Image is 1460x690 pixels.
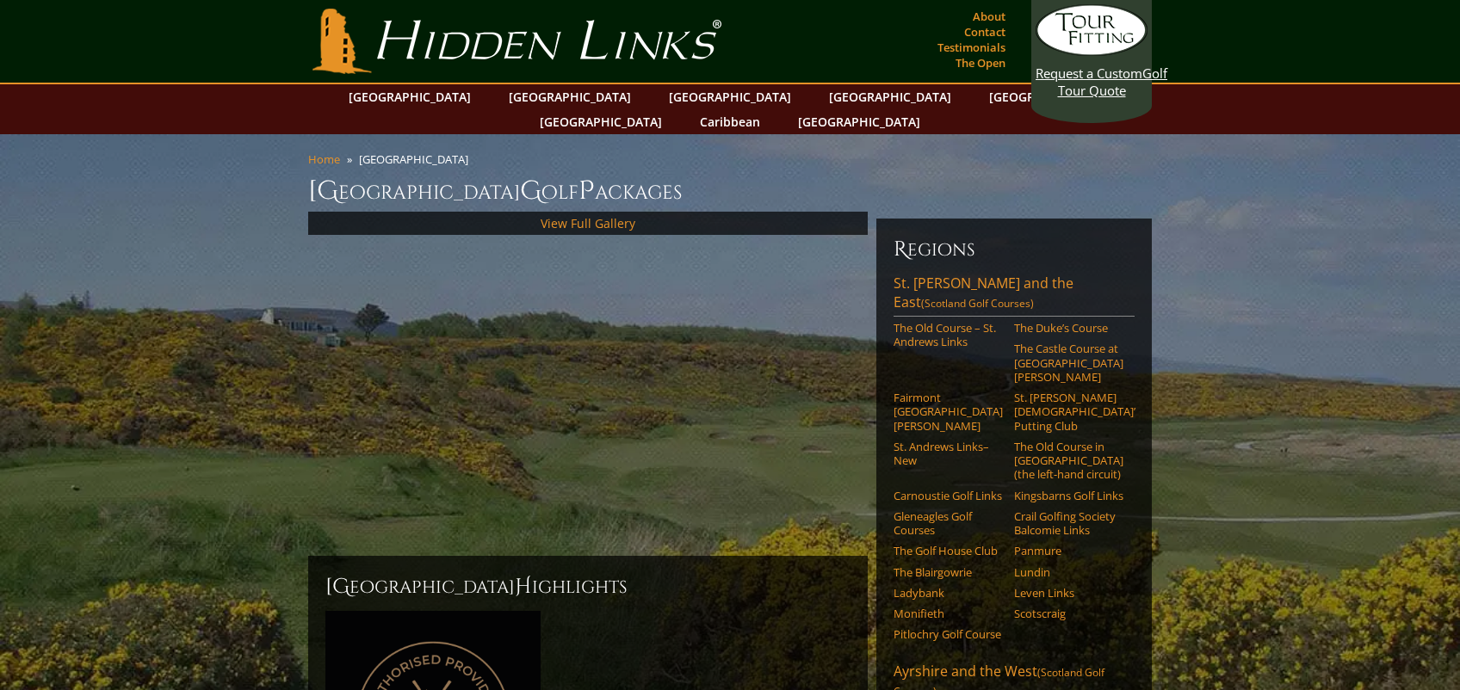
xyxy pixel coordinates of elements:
li: [GEOGRAPHIC_DATA] [359,151,475,167]
span: P [578,174,595,208]
a: The Blairgowrie [894,565,1003,579]
a: The Duke’s Course [1014,321,1123,335]
a: [GEOGRAPHIC_DATA] [660,84,800,109]
span: H [515,573,532,601]
a: About [968,4,1010,28]
h2: [GEOGRAPHIC_DATA] ighlights [325,573,851,601]
a: [GEOGRAPHIC_DATA] [789,109,929,134]
span: G [520,174,541,208]
a: St. Andrews Links–New [894,440,1003,468]
a: [GEOGRAPHIC_DATA] [340,84,479,109]
a: [GEOGRAPHIC_DATA] [981,84,1120,109]
a: Monifieth [894,607,1003,620]
a: Testimonials [933,35,1010,59]
span: Request a Custom [1036,65,1142,82]
a: Kingsbarns Golf Links [1014,489,1123,502]
a: Scotscraig [1014,607,1123,620]
a: Pitlochry Golf Course [894,627,1003,641]
a: Caribbean [691,109,769,134]
a: Gleneagles Golf Courses [894,509,1003,538]
a: Contact [960,20,1010,44]
a: The Open [951,51,1010,75]
a: Leven Links [1014,586,1123,600]
h1: [GEOGRAPHIC_DATA] olf ackages [308,174,1152,208]
a: The Golf House Club [894,544,1003,558]
a: Lundin [1014,565,1123,579]
span: (Scotland Golf Courses) [921,296,1034,311]
a: Carnoustie Golf Links [894,489,1003,502]
a: The Castle Course at [GEOGRAPHIC_DATA][PERSON_NAME] [1014,342,1123,384]
a: The Old Course in [GEOGRAPHIC_DATA] (the left-hand circuit) [1014,440,1123,482]
a: St. [PERSON_NAME] and the East(Scotland Golf Courses) [894,274,1135,317]
a: Crail Golfing Society Balcomie Links [1014,509,1123,538]
a: Home [308,151,340,167]
a: Request a CustomGolf Tour Quote [1036,4,1148,99]
a: View Full Gallery [541,215,635,231]
a: The Old Course – St. Andrews Links [894,321,1003,349]
a: Panmure [1014,544,1123,558]
a: [GEOGRAPHIC_DATA] [531,109,671,134]
a: [GEOGRAPHIC_DATA] [500,84,640,109]
a: St. [PERSON_NAME] [DEMOGRAPHIC_DATA]’ Putting Club [1014,391,1123,433]
a: Fairmont [GEOGRAPHIC_DATA][PERSON_NAME] [894,391,1003,433]
h6: Regions [894,236,1135,263]
a: Ladybank [894,586,1003,600]
a: [GEOGRAPHIC_DATA] [820,84,960,109]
